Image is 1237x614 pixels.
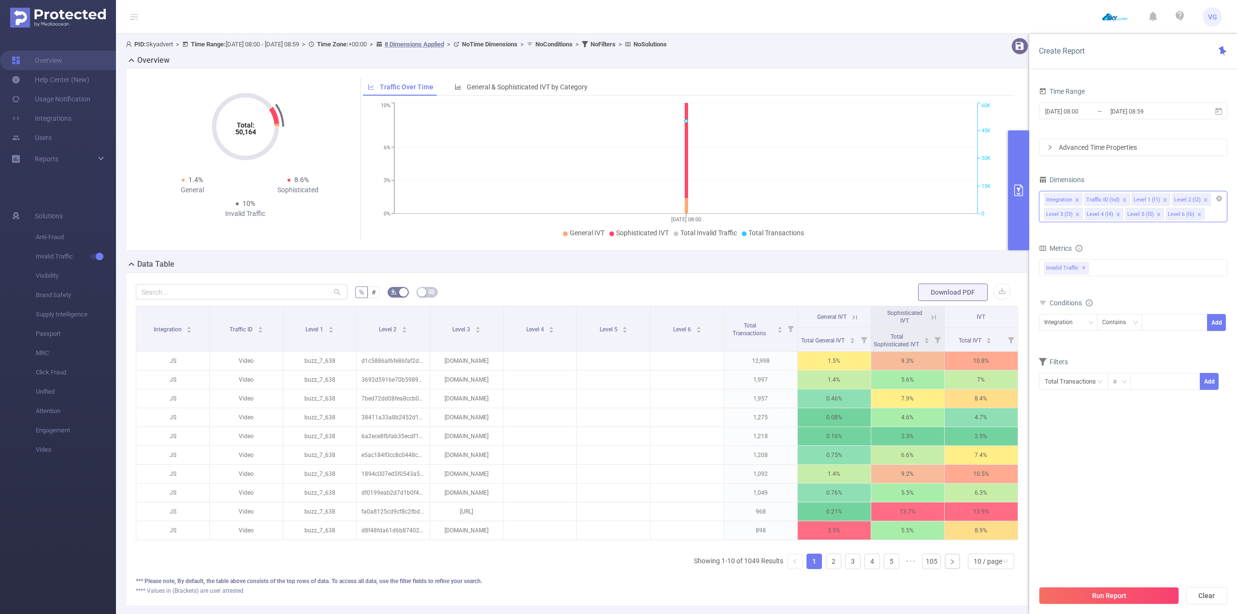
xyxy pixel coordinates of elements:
[136,371,209,389] p: JS
[777,325,783,331] div: Sort
[616,41,625,48] span: >
[357,446,430,464] p: e5ac184f0cc8c0448c2d151ddc7a12cb
[1174,194,1201,206] div: Level 2 (l2)
[1186,587,1227,604] button: Clear
[1133,320,1138,327] i: icon: down
[245,185,351,195] div: Sophisticated
[798,427,871,445] p: 0.16%
[622,325,628,328] i: icon: caret-up
[210,427,283,445] p: Video
[191,41,226,48] b: Time Range:
[549,329,554,332] i: icon: caret-down
[36,401,116,421] span: Attention
[391,289,397,295] i: icon: bg-colors
[455,84,461,90] i: icon: bar-chart
[359,288,364,296] span: %
[724,352,797,370] p: 12,998
[462,41,518,48] b: No Time Dimensions
[633,41,667,48] b: No Solutions
[680,229,737,237] span: Total Invalid Traffic
[1084,193,1130,206] li: Traffic ID (tid)
[1039,244,1072,252] span: Metrics
[243,200,255,207] span: 10%
[1109,105,1188,118] input: End date
[724,521,797,540] p: 898
[136,352,209,370] p: JS
[724,389,797,408] p: 1,957
[467,83,588,91] span: General & Sophisticated IVT by Category
[35,155,58,163] span: Reports
[1200,373,1219,390] button: Add
[452,326,472,333] span: Level 3
[210,521,283,540] p: Video
[696,325,702,331] div: Sort
[402,325,407,331] div: Sort
[959,337,983,344] span: Total IVT
[724,371,797,389] p: 1,997
[1085,208,1123,220] li: Level 4 (l4)
[1046,194,1072,206] div: Integration
[1004,328,1018,351] i: Filter menu
[210,408,283,427] p: Video
[173,41,182,48] span: >
[986,336,992,342] div: Sort
[806,554,822,569] li: 1
[357,465,430,483] p: 1894c007ed5f0543a5aeabdd930aff47
[12,128,52,147] a: Users
[1044,262,1089,274] span: Invalid Traffic
[36,343,116,363] span: MRC
[317,41,348,48] b: Time Zone:
[402,329,407,332] i: icon: caret-down
[235,128,256,136] tspan: 50,164
[283,446,356,464] p: buzz_7_638
[986,340,992,343] i: icon: caret-down
[871,502,944,521] p: 13.7%
[871,408,944,427] p: 4.6%
[475,325,481,331] div: Sort
[36,421,116,440] span: Engagement
[357,502,430,521] p: fa0a8125cd9cf8c2fbd25a29ffb25002
[35,149,58,169] a: Reports
[884,554,899,569] a: 5
[136,465,209,483] p: JS
[430,427,503,445] p: [DOMAIN_NAME]
[846,554,860,569] a: 3
[1172,193,1211,206] li: Level 2 (l2)
[798,371,871,389] p: 1.4%
[475,325,481,328] i: icon: caret-up
[137,55,170,66] h2: Overview
[357,427,430,445] p: 6a2ece8fbfab35ecdf1e3dabb7d88dac
[380,83,433,91] span: Traffic Over Time
[865,554,879,569] a: 4
[590,41,616,48] b: No Filters
[283,408,356,427] p: buzz_7_638
[817,314,847,320] span: General IVT
[429,289,434,295] i: icon: table
[1075,212,1080,218] i: icon: close
[188,176,203,184] span: 1.4%
[1044,208,1083,220] li: Level 3 (l3)
[136,521,209,540] p: JS
[849,336,855,339] i: icon: caret-up
[884,554,899,569] li: 5
[945,371,1018,389] p: 7%
[1087,208,1113,221] div: Level 4 (l4)
[1102,314,1133,330] div: Contains
[258,325,263,328] i: icon: caret-up
[137,258,174,270] h2: Data Table
[367,41,376,48] span: >
[357,408,430,427] p: 38411a33a8b2452d106b3f27fae0f90e
[1197,212,1202,218] i: icon: close
[1044,105,1122,118] input: Start date
[798,389,871,408] p: 0.46%
[385,41,444,48] u: 8 Dimensions Applied
[871,427,944,445] p: 2.3%
[430,408,503,427] p: [DOMAIN_NAME]
[430,465,503,483] p: [DOMAIN_NAME]
[724,408,797,427] p: 1,275
[801,337,846,344] span: Total General IVT
[305,326,325,333] span: Level 1
[931,328,944,351] i: Filter menu
[1047,144,1053,150] i: icon: right
[1208,7,1217,27] span: VG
